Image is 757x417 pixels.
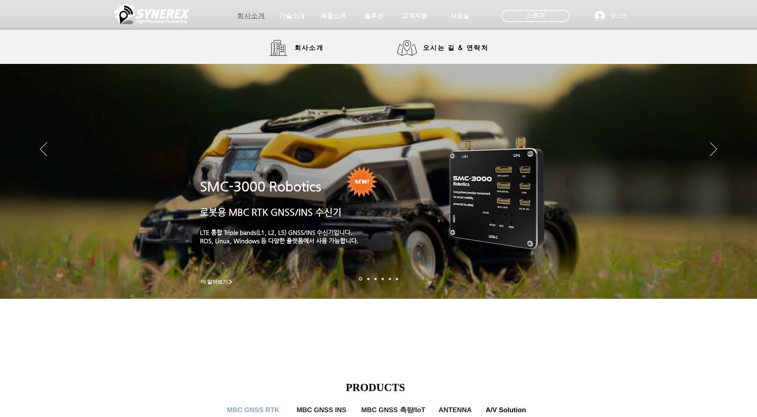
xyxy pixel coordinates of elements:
span: 더 알아보기 [201,278,228,286]
a: SMC-3000 Robotics [200,179,321,194]
span: 회사소개 [294,44,324,52]
div: 스토어 [502,10,569,22]
a: 로봇- SMC 2000 [359,277,362,281]
a: 로봇 [389,278,391,280]
span: 스토어 [526,11,545,20]
span: 제품소개 [320,12,346,20]
span: 로그인 [608,12,630,20]
span: 회사소개 [237,12,265,20]
img: 씨너렉스_White_simbol_대지 1.png [114,2,190,26]
a: LTE 통합 Triple bands(L1, L2, L5) GNSS/INS 수신기입니다. [200,229,352,236]
span: 기술소개 [279,12,305,20]
a: 오시는 길 & 연락처 [397,40,495,56]
a: ROS, Linux, Windows 등 다양한 플랫폼에서 사용 가능합니다. [200,237,359,244]
span: 솔루션 [364,12,383,20]
iframe: Wix Chat [665,383,757,417]
button: 로그인 [589,8,633,24]
a: 제품소개 [313,8,353,24]
a: 로봇용 MBC RTK GNSS/INS 수신기 [200,207,342,217]
a: 드론 8 - SMC 2000 [367,278,370,280]
span: PRODUCTS [346,381,405,393]
button: 다음 [710,142,717,157]
span: MBC GNSS INS [296,406,346,414]
span: ANTENNA [439,406,472,414]
a: 솔루션 [354,8,394,24]
a: 회사소개 [231,8,271,24]
a: 자료실 [440,8,480,24]
span: MBC GNSS RTK [227,406,279,414]
a: 더 알아보기 [197,277,237,287]
span: MBC GNSS 측량/IoT [361,405,425,415]
a: 자율주행 [381,278,384,280]
img: KakaoTalk_20241224_155801212.png [439,125,556,259]
nav: 슬라이드 [356,277,401,281]
span: 자료실 [450,12,469,20]
a: 회사소개 [269,40,329,56]
a: 측량 IoT [374,278,377,280]
a: 고객지원 [395,8,435,24]
a: 정밀농업 [396,278,398,280]
a: 기술소개 [272,8,312,24]
span: 오시는 길 & 연락처 [423,44,488,52]
span: A/V Solution [486,406,526,414]
span: 고객지원 [402,12,427,20]
button: 이전 [40,142,47,157]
